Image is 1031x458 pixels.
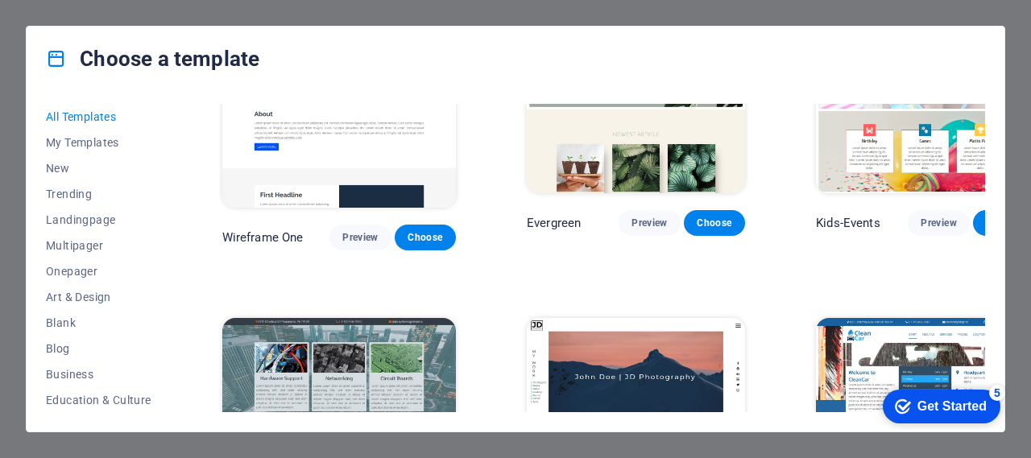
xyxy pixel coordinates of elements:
div: 5 [119,3,135,19]
button: Multipager [46,233,151,258]
span: All Templates [46,110,151,123]
button: Blog [46,336,151,361]
span: Blog [46,342,151,355]
p: Kids-Events [816,215,880,231]
span: Preview [342,231,378,244]
span: Blank [46,316,151,329]
button: New [46,155,151,181]
button: Landingpage [46,207,151,233]
button: Choose [395,225,456,250]
span: Landingpage [46,213,151,226]
span: Choose [408,231,443,244]
button: Preview [619,210,680,236]
button: Trending [46,181,151,207]
div: Get Started [48,18,117,32]
span: New [46,162,151,175]
button: Education & Culture [46,387,151,413]
span: Education & Culture [46,394,151,406]
span: Trending [46,188,151,200]
span: Onepager [46,265,151,278]
span: Business [46,368,151,381]
span: Art & Design [46,291,151,303]
span: My Templates [46,136,151,149]
span: Preview [631,217,667,229]
button: Preview [329,225,391,250]
button: Choose [684,210,745,236]
p: Evergreen [527,215,581,231]
span: Preview [921,217,956,229]
button: All Templates [46,104,151,130]
button: Onepager [46,258,151,284]
button: Art & Design [46,284,151,310]
span: Multipager [46,239,151,252]
button: Business [46,361,151,387]
h4: Choose a template [46,46,259,72]
span: Choose [697,217,732,229]
button: Preview [908,210,969,236]
p: Wireframe One [222,229,304,246]
button: My Templates [46,130,151,155]
button: Blank [46,310,151,336]
div: Get Started 5 items remaining, 0% complete [13,8,130,42]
